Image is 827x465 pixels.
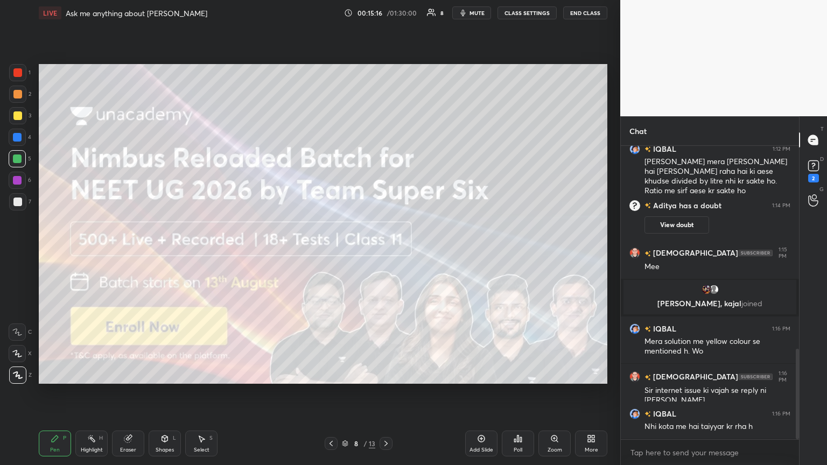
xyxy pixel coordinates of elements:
[9,86,31,103] div: 2
[469,9,485,17] span: mute
[497,6,557,19] button: CLASS SETTINGS
[651,248,738,259] h6: [DEMOGRAPHIC_DATA]
[9,64,31,81] div: 1
[9,129,31,146] div: 4
[808,174,819,182] div: 2
[9,150,31,167] div: 5
[644,336,790,357] div: Mera solution me yellow colour se mentioned h. Wo
[9,172,31,189] div: 6
[644,326,651,332] img: no-rating-badge.077c3623.svg
[514,447,522,453] div: Poll
[81,447,103,453] div: Highlight
[563,6,607,19] button: End Class
[644,411,651,417] img: no-rating-badge.077c3623.svg
[66,8,207,18] h4: Ask me anything about [PERSON_NAME]
[630,299,790,308] p: [PERSON_NAME], kajal
[644,385,790,406] div: Sir internet issue ki vajah se reply ni [PERSON_NAME]
[644,216,709,234] button: View doubt
[709,284,719,295] img: default.png
[629,371,640,382] img: cd5ff53bf8d84095b7a72e5491313d22.jpg
[99,435,103,441] div: H
[651,201,677,210] h6: Aditya
[629,408,640,419] img: 16616495_9FEC2023-E8BA-4665-96A1-91CA3F970680.png
[821,125,824,133] p: T
[9,323,32,341] div: C
[621,117,655,145] p: Chat
[651,408,676,419] h6: IQBAL
[651,143,676,154] h6: IQBAL
[644,201,651,210] img: no-rating-badge.077c3623.svg
[775,370,790,383] div: 1:16 PM
[644,157,790,196] div: [PERSON_NAME] mera [PERSON_NAME] hai [PERSON_NAME] raha hai ki aese khudse divided by litre nhi k...
[629,144,640,154] img: 16616495_9FEC2023-E8BA-4665-96A1-91CA3F970680.png
[548,447,562,453] div: Zoom
[9,193,31,210] div: 7
[209,435,213,441] div: S
[629,248,640,258] img: cd5ff53bf8d84095b7a72e5491313d22.jpg
[9,107,31,124] div: 3
[194,447,209,453] div: Select
[820,155,824,163] p: D
[644,251,651,257] img: no-rating-badge.077c3623.svg
[773,146,790,152] div: 1:12 PM
[738,250,773,256] img: 4P8fHbbgJtejmAAAAAElFTkSuQmCC
[651,323,676,334] h6: IQBAL
[644,421,790,432] div: Nhi kota me hai taiyyar kr rha h
[363,440,367,447] div: /
[775,246,790,259] div: 1:15 PM
[772,411,790,417] div: 1:16 PM
[452,6,491,19] button: mute
[651,371,738,383] h6: [DEMOGRAPHIC_DATA]
[440,10,444,16] div: 8
[677,201,721,210] span: has a doubt
[173,435,176,441] div: L
[772,326,790,332] div: 1:16 PM
[772,202,790,209] div: 1:14 PM
[644,262,790,272] div: Mee
[120,447,136,453] div: Eraser
[50,447,60,453] div: Pen
[629,323,640,334] img: 16616495_9FEC2023-E8BA-4665-96A1-91CA3F970680.png
[701,284,712,295] img: a3e3202e4eb0494a919d271c92d52102.jpg
[585,447,598,453] div: More
[644,375,651,381] img: no-rating-badge.077c3623.svg
[351,440,361,447] div: 8
[39,6,61,19] div: LIVE
[9,345,32,362] div: X
[738,374,773,380] img: 4P8fHbbgJtejmAAAAAElFTkSuQmCC
[369,439,375,448] div: 13
[156,447,174,453] div: Shapes
[819,185,824,193] p: G
[621,146,799,439] div: grid
[741,298,762,308] span: joined
[644,146,651,152] img: no-rating-badge.077c3623.svg
[63,435,66,441] div: P
[469,447,493,453] div: Add Slide
[9,367,32,384] div: Z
